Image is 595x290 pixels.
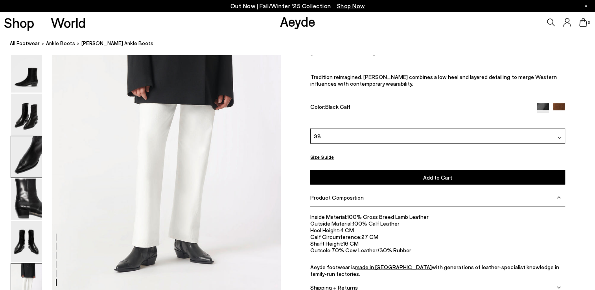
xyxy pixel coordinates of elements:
a: 0 [579,18,587,27]
span: Black Calf [325,103,350,110]
li: 100% Calf Leather [310,220,565,227]
a: Shop [4,16,34,29]
p: Tradition reimagined. [PERSON_NAME] combines a low heel and layered detailing to merge Western in... [310,73,565,87]
p: Aeyde footwear is with generations of leather-specialist knowledge in family-run factories. [310,264,565,277]
li: 100% Cross Breed Lamb Leather [310,213,565,220]
img: Hester Ankle Boots - Image 3 [11,136,42,178]
a: Aeyde [280,13,315,29]
button: Size Guide [310,152,334,162]
img: svg%3E [557,285,561,289]
img: Hester Ankle Boots - Image 2 [11,94,42,135]
button: Add to Cart [310,170,565,185]
img: Hester Ankle Boots - Image 5 [11,221,42,262]
img: svg%3E [557,195,561,199]
span: 38 [314,132,321,140]
li: 4 CM [310,227,565,233]
span: Navigate to /collections/new-in [337,2,365,9]
span: Outside Material: [310,220,353,227]
li: 16 CM [310,240,565,247]
span: Add to Cart [423,174,452,181]
nav: breadcrumb [10,33,595,55]
span: Inside Material: [310,213,347,220]
li: 70% Cow Leather/30% Rubber [310,247,565,253]
span: Outsole: [310,247,332,253]
a: All Footwear [10,39,40,48]
span: Product Composition [310,194,364,201]
span: Calf Circumference: [310,233,361,240]
li: 27 CM [310,233,565,240]
a: made in [GEOGRAPHIC_DATA] [355,264,432,270]
span: 0 [587,20,591,25]
img: svg%3E [558,136,562,140]
span: Heel Height: [310,227,340,233]
span: [PERSON_NAME] Ankle Boots [81,39,153,48]
span: Shaft Height: [310,240,343,247]
p: Out Now | Fall/Winter ‘25 Collection [230,1,365,11]
img: Hester Ankle Boots - Image 1 [11,51,42,93]
div: Color: [310,103,529,112]
img: Hester Ankle Boots - Image 4 [11,179,42,220]
a: World [51,16,86,29]
a: ankle boots [46,39,75,48]
span: ankle boots [46,40,75,46]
